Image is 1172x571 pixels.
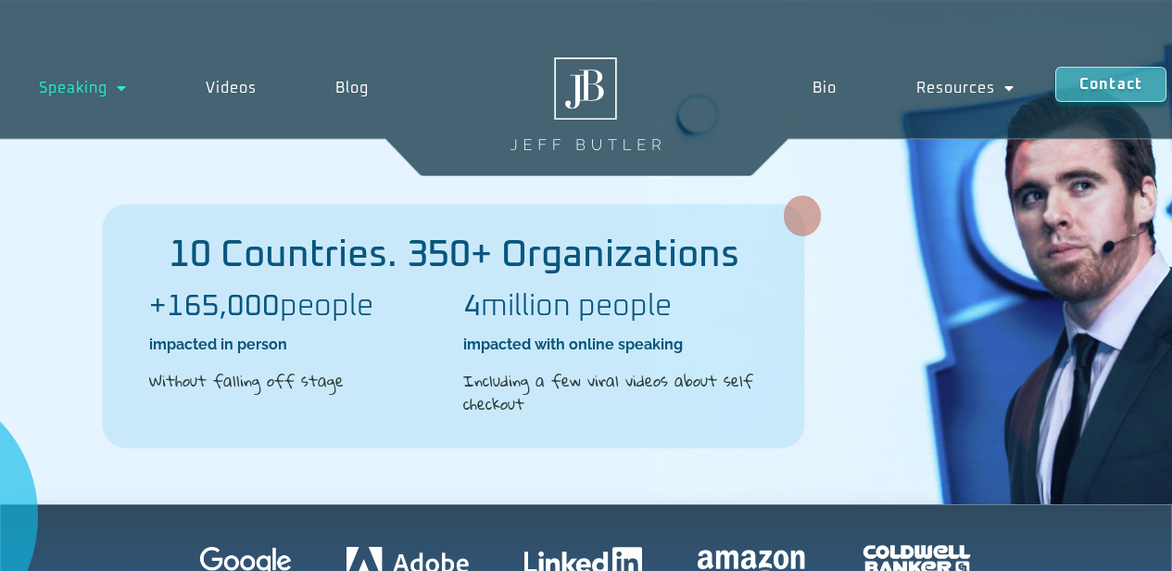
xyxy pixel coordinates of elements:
span: Contact [1079,77,1142,92]
b: +165,000 [149,292,280,322]
h2: impacted in person [149,335,445,355]
h2: 10 Countries. 350+ Organizations [103,236,804,273]
h2: million people [463,292,759,322]
a: Bio [773,67,877,109]
h2: Including a few viral videos about self checkout [463,369,759,416]
b: 4 [463,292,481,322]
h2: Without falling off stage [149,369,445,393]
nav: Menu [773,67,1055,109]
h2: impacted with online speaking [463,335,759,355]
a: Blog [296,67,409,109]
a: Resources [876,67,1055,109]
a: Contact [1055,67,1166,102]
a: Videos [167,67,296,109]
h2: people [149,292,445,322]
